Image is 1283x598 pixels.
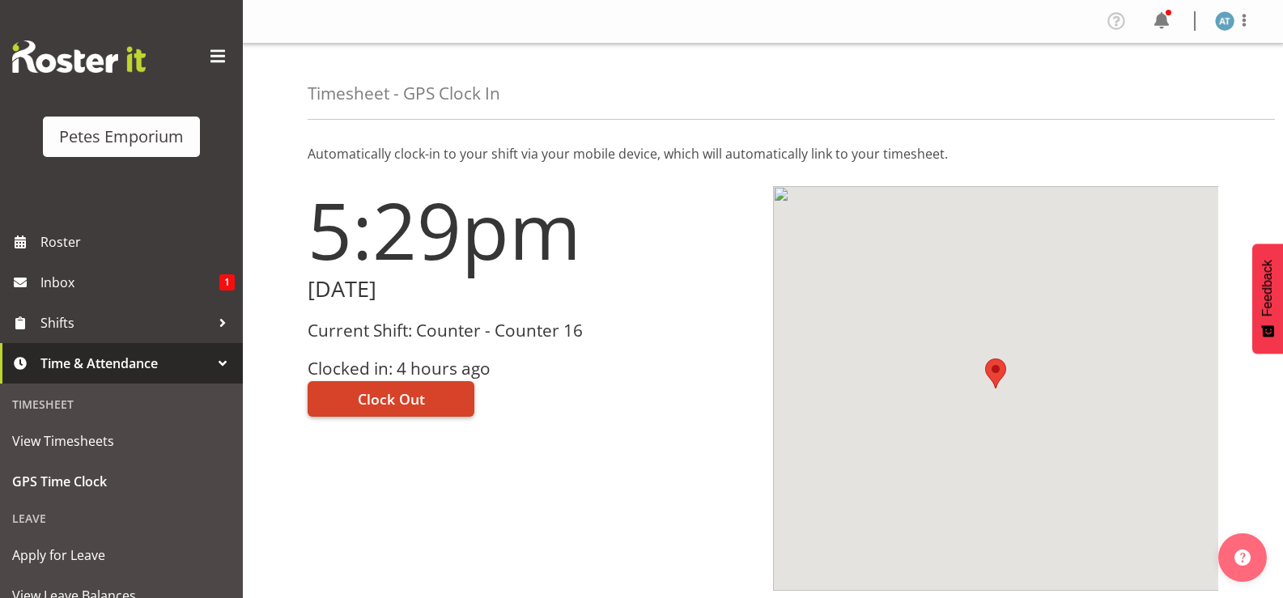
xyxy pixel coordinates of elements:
span: Clock Out [358,388,425,409]
span: Feedback [1260,260,1275,316]
span: Inbox [40,270,219,295]
span: View Timesheets [12,429,231,453]
button: Feedback - Show survey [1252,244,1283,354]
span: GPS Time Clock [12,469,231,494]
button: Clock Out [308,381,474,417]
img: alex-micheal-taniwha5364.jpg [1215,11,1234,31]
h1: 5:29pm [308,186,754,274]
span: 1 [219,274,235,291]
span: Roster [40,230,235,254]
span: Shifts [40,311,210,335]
h4: Timesheet - GPS Clock In [308,84,500,103]
div: Timesheet [4,388,239,421]
h2: [DATE] [308,277,754,302]
h3: Clocked in: 4 hours ago [308,359,754,378]
p: Automatically clock-in to your shift via your mobile device, which will automatically link to you... [308,144,1218,163]
a: GPS Time Clock [4,461,239,502]
img: help-xxl-2.png [1234,549,1251,566]
h3: Current Shift: Counter - Counter 16 [308,321,754,340]
span: Time & Attendance [40,351,210,375]
a: Apply for Leave [4,535,239,575]
img: Rosterit website logo [12,40,146,73]
div: Petes Emporium [59,125,184,149]
span: Apply for Leave [12,543,231,567]
div: Leave [4,502,239,535]
a: View Timesheets [4,421,239,461]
